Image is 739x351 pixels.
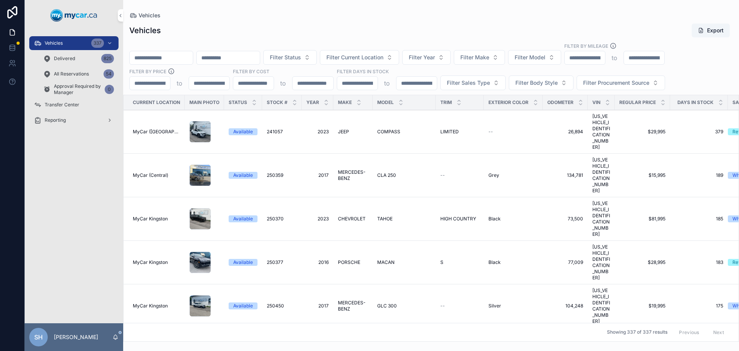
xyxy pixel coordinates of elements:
[233,172,253,179] div: Available
[177,79,182,88] p: to
[592,99,600,106] span: VIN
[129,68,166,75] label: FILTER BY PRICE
[267,99,288,106] span: Stock #
[564,42,608,49] label: Filter By Mileage
[547,129,583,135] a: 26,894
[440,216,476,222] span: HIGH COUNTRY
[440,129,459,135] span: LIMITED
[91,39,104,48] div: 337
[306,303,329,309] a: 2017
[488,172,499,178] span: Grey
[45,102,79,108] span: Transfer Center
[29,98,119,112] a: Transfer Center
[488,129,493,135] span: --
[263,50,317,65] button: Select Button
[189,99,219,106] span: Main Photo
[54,55,75,62] span: Delivered
[29,36,119,50] a: Vehicles337
[338,259,368,265] a: PORSCHE
[377,129,431,135] a: COMPASS
[675,129,723,135] span: 379
[306,172,329,178] span: 2017
[338,99,352,106] span: Make
[675,216,723,222] span: 185
[54,71,89,77] span: All Reservations
[133,303,168,309] span: MyCar Kingston
[50,9,97,22] img: App logo
[440,259,479,265] a: S
[488,216,501,222] span: Black
[229,172,257,179] a: Available
[267,216,284,222] span: 250370
[377,303,431,309] a: GLC 300
[229,259,257,266] a: Available
[592,113,610,150] a: [US_VEHICLE_IDENTIFICATION_NUMBER]
[229,215,257,222] a: Available
[447,79,490,87] span: Filter Sales Type
[488,172,538,178] a: Grey
[377,216,431,222] a: TAHOE
[547,172,583,178] span: 134,781
[377,216,393,222] span: TAHOE
[133,99,180,106] span: Current Location
[440,76,506,90] button: Select Button
[547,99,573,106] span: Odometer
[133,129,180,135] a: MyCar ([GEOGRAPHIC_DATA])
[267,172,297,178] a: 250359
[306,129,329,135] a: 2023
[488,303,538,309] a: Silver
[105,85,114,94] div: 0
[338,169,368,181] a: MERCEDES-BENZ
[619,216,665,222] a: $81,995
[229,302,257,309] a: Available
[509,76,573,90] button: Select Button
[515,54,545,61] span: Filter Model
[547,216,583,222] a: 73,500
[267,172,283,178] span: 250359
[326,54,383,61] span: Filter Current Location
[592,244,610,281] a: [US_VEHICLE_IDENTIFICATION_NUMBER]
[488,216,538,222] a: Black
[267,129,283,135] span: 241057
[547,259,583,265] span: 77,009
[619,259,665,265] a: $28,995
[460,54,489,61] span: Filter Make
[377,259,431,265] a: MACAN
[612,53,617,62] p: to
[440,216,479,222] a: HIGH COUNTRY
[577,76,665,90] button: Select Button
[45,117,66,123] span: Reporting
[440,129,479,135] a: LIMITED
[229,128,257,135] a: Available
[409,54,435,61] span: Filter Year
[38,67,119,81] a: All Reservations54
[592,287,610,324] a: [US_VEHICLE_IDENTIFICATION_NUMBER]
[233,128,253,135] div: Available
[38,52,119,65] a: Delivered825
[440,172,479,178] a: --
[133,172,180,178] a: MyCar (Central)
[133,216,180,222] a: MyCar Kingston
[267,259,297,265] a: 250377
[619,129,665,135] a: $29,995
[320,50,399,65] button: Select Button
[488,259,501,265] span: Black
[675,259,723,265] a: 183
[306,99,319,106] span: Year
[45,40,63,46] span: Vehicles
[547,303,583,309] span: 104,248
[233,215,253,222] div: Available
[133,172,168,178] span: MyCar (Central)
[607,329,667,336] span: Showing 337 of 337 results
[440,172,445,178] span: --
[338,216,366,222] span: CHEVROLET
[229,99,247,106] span: Status
[454,50,505,65] button: Select Button
[675,172,723,178] a: 189
[515,79,558,87] span: Filter Body Style
[338,300,368,312] span: MERCEDES-BENZ
[592,200,610,237] span: [US_VEHICLE_IDENTIFICATION_NUMBER]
